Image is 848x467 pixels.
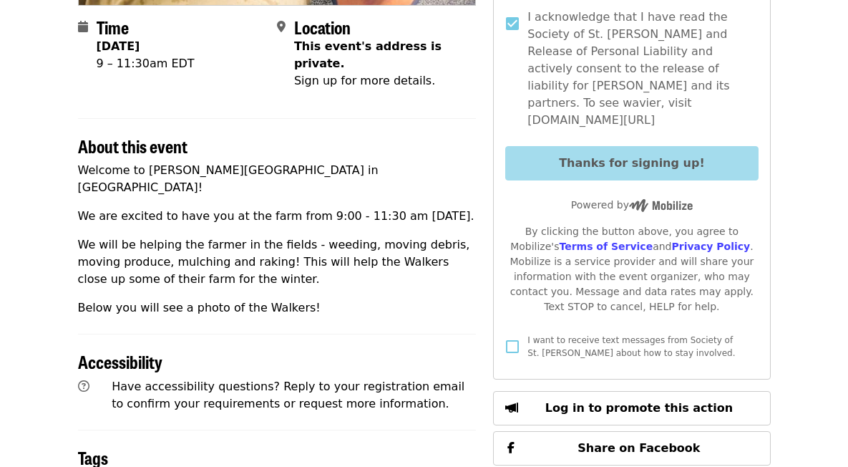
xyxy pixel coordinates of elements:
strong: [DATE] [97,39,140,53]
div: 9 – 11:30am EDT [97,55,195,72]
a: Privacy Policy [671,241,750,252]
span: I acknowledge that I have read the Society of St. [PERSON_NAME] and Release of Personal Liability... [527,9,746,129]
span: Time [97,14,129,39]
i: map-marker-alt icon [277,20,286,34]
button: Share on Facebook [493,431,770,466]
span: Location [294,14,351,39]
span: Have accessibility questions? Reply to your registration email to confirm your requirements or re... [112,380,464,410]
i: calendar icon [78,20,88,34]
p: Welcome to [PERSON_NAME][GEOGRAPHIC_DATA] in [GEOGRAPHIC_DATA]! [78,162,477,196]
a: Terms of Service [559,241,653,252]
span: About this event [78,133,187,158]
span: This event's address is private. [294,39,442,70]
button: Thanks for signing up! [505,146,758,180]
i: question-circle icon [78,380,89,393]
span: Share on Facebook [577,441,700,455]
div: By clicking the button above, you agree to Mobilize's and . Mobilize is a service provider and wi... [505,224,758,314]
span: I want to receive text messages from Society of St. [PERSON_NAME] about how to stay involved. [527,335,735,358]
p: We are excited to have you at the farm from 9:00 - 11:30 am [DATE]. [78,208,477,225]
span: Log in to promote this action [545,401,733,415]
span: Sign up for more details. [294,74,435,87]
button: Log in to promote this action [493,391,770,425]
p: Below you will see a photo of the Walkers! [78,299,477,317]
span: Accessibility [78,349,162,374]
span: Powered by [571,199,693,211]
img: Powered by Mobilize [629,199,693,212]
p: We will be helping the farmer in the fields - weeding, moving debris, moving produce, mulching an... [78,236,477,288]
